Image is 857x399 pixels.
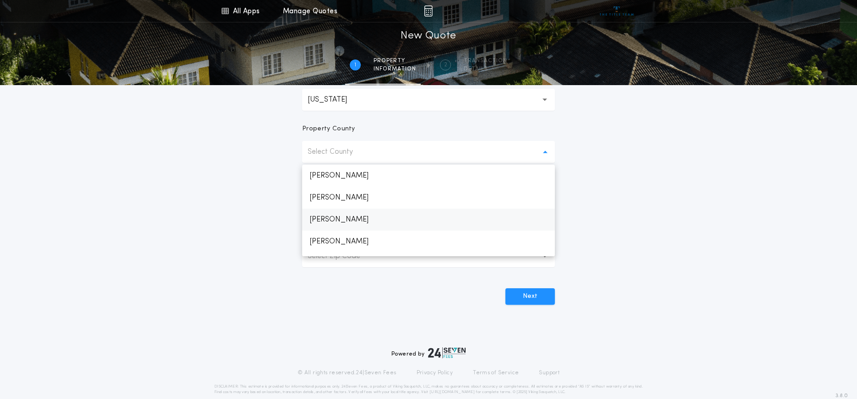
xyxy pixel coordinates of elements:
[505,288,555,305] button: Next
[302,124,355,134] p: Property County
[308,94,362,105] p: [US_STATE]
[464,57,507,65] span: Transaction
[308,146,368,157] p: Select County
[214,384,643,395] p: DISCLAIMER: This estimate is provided for informational purposes only. 24|Seven Fees, a product o...
[298,369,396,377] p: © All rights reserved. 24|Seven Fees
[428,347,466,358] img: logo
[302,209,555,231] p: [PERSON_NAME]
[539,369,559,377] a: Support
[302,187,555,209] p: [PERSON_NAME]
[302,253,555,275] p: [PERSON_NAME]
[302,141,555,163] button: Select County
[308,251,375,262] p: Select Zip Code
[424,5,433,16] img: img
[401,29,456,43] h1: New Quote
[374,57,416,65] span: Property
[429,390,475,394] a: [URL][DOMAIN_NAME]
[464,65,507,73] span: details
[600,6,634,16] img: vs-icon
[417,369,453,377] a: Privacy Policy
[391,347,466,358] div: Powered by
[354,61,356,69] h2: 1
[473,369,519,377] a: Terms of Service
[444,61,447,69] h2: 2
[302,231,555,253] p: [PERSON_NAME]
[302,245,555,267] button: Select Zip Code
[374,65,416,73] span: information
[302,165,555,256] ul: Select County
[302,89,555,111] button: [US_STATE]
[302,165,555,187] p: [PERSON_NAME]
